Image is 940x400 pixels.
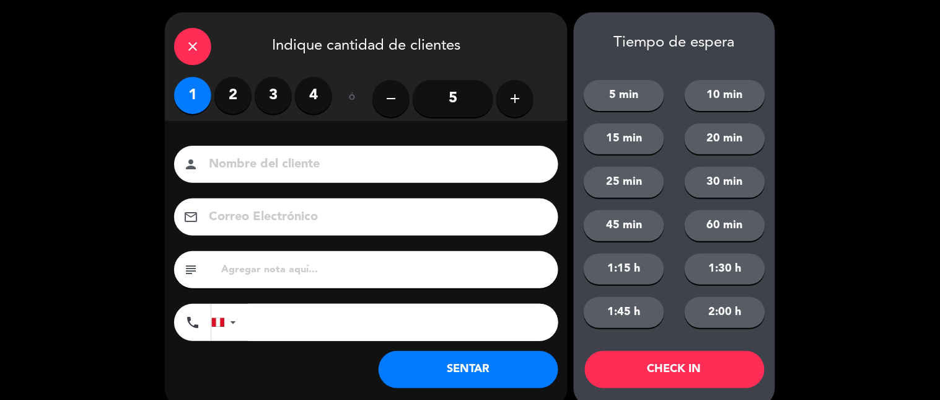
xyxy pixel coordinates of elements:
div: Peru (Perú): +51 [212,304,240,340]
input: Agregar nota aquí... [220,261,549,278]
i: add [507,91,522,106]
button: 30 min [685,167,765,198]
button: 2:00 h [685,297,765,328]
button: 1:45 h [584,297,664,328]
button: 5 min [584,80,664,111]
button: 45 min [584,210,664,241]
button: 25 min [584,167,664,198]
div: Indique cantidad de clientes [165,12,568,77]
div: ó [332,77,372,120]
button: remove [372,80,410,117]
label: 4 [295,77,332,114]
button: 15 min [584,123,664,154]
button: SENTAR [379,351,558,388]
i: phone [185,315,200,330]
i: close [185,39,200,54]
input: Nombre del cliente [208,154,542,176]
button: 1:30 h [685,254,765,285]
button: 10 min [685,80,765,111]
label: 3 [255,77,292,114]
i: person [183,157,198,172]
button: 20 min [685,123,765,154]
label: 1 [174,77,211,114]
button: CHECK IN [585,351,765,388]
i: email [183,210,198,224]
div: Tiempo de espera [574,34,775,52]
i: subject [183,262,198,277]
i: remove [384,91,398,106]
button: 1:15 h [584,254,664,285]
label: 2 [214,77,252,114]
input: Correo Electrónico [208,207,542,228]
button: add [496,80,534,117]
button: 60 min [685,210,765,241]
